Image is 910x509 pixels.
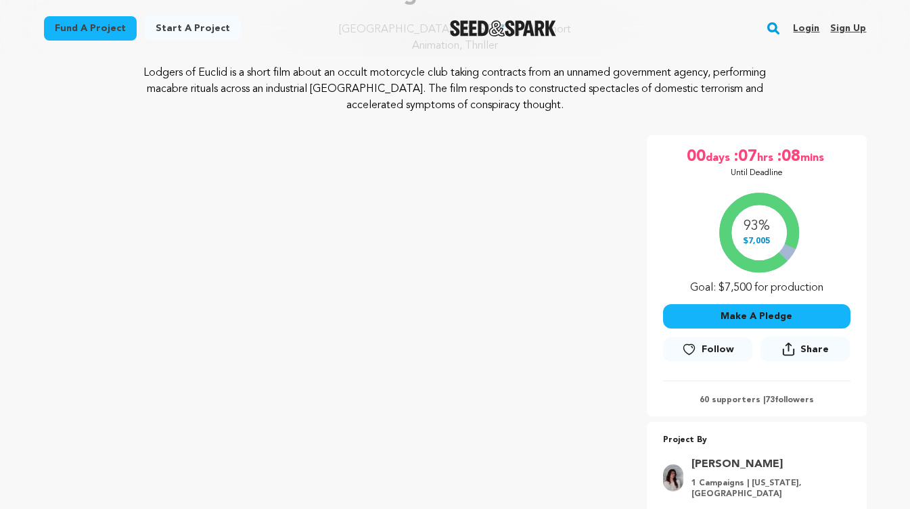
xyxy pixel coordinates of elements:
span: 00 [687,146,706,168]
span: hrs [757,146,776,168]
a: Login [793,18,819,39]
a: Seed&Spark Homepage [450,20,556,37]
a: Follow [663,337,752,362]
p: 1 Campaigns | [US_STATE], [GEOGRAPHIC_DATA] [691,478,842,500]
button: Share [760,337,850,362]
a: Fund a project [44,16,137,41]
img: Seed&Spark Logo Dark Mode [450,20,556,37]
span: mins [800,146,827,168]
p: Project By [663,433,850,448]
span: 73 [765,396,775,404]
span: days [706,146,733,168]
span: :07 [733,146,757,168]
a: Sign up [830,18,866,39]
p: 60 supporters | followers [663,395,850,406]
span: Follow [702,343,734,356]
span: :08 [776,146,800,168]
a: Start a project [145,16,241,41]
p: Until Deadline [731,168,783,178]
span: Share [800,343,829,356]
a: Goto Elise Schierbeek profile [691,456,842,472]
img: 29092f4f8badb781.png [663,464,683,491]
button: Make A Pledge [663,304,850,329]
p: Lodgers of Euclid is a short film about an occult motorcycle club taking contracts from an unname... [126,65,784,114]
span: Share [760,337,850,367]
